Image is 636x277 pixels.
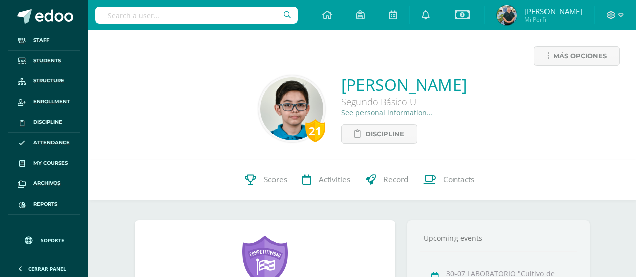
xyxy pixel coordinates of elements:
[41,237,64,244] span: Soporte
[8,133,80,153] a: Attendance
[8,194,80,215] a: Reports
[33,159,68,167] span: My courses
[8,91,80,112] a: Enrollment
[553,47,607,65] span: Más opciones
[33,98,70,106] span: Enrollment
[383,174,408,185] span: Record
[8,71,80,92] a: Structure
[33,179,60,188] span: Archivos
[534,46,620,66] a: Más opciones
[33,57,61,65] span: Students
[524,15,582,24] span: Mi Perfil
[8,112,80,133] a: Discipline
[33,139,70,147] span: Attendance
[237,160,295,200] a: Scores
[295,160,358,200] a: Activities
[524,6,582,16] span: [PERSON_NAME]
[33,200,57,208] span: Reports
[420,233,577,243] div: Upcoming events
[358,160,416,200] a: Record
[319,174,350,185] span: Activities
[305,119,325,142] div: 21
[8,153,80,174] a: My courses
[260,77,323,140] img: e4a3fde9ba736000529bb65d0c25beb0.png
[12,227,76,251] a: Soporte
[365,125,404,143] span: Discipline
[416,160,482,200] a: Contacts
[8,30,80,51] a: Staff
[28,265,66,272] span: Cerrar panel
[341,96,467,108] div: Segundo Básico U
[341,124,417,144] a: Discipline
[8,51,80,71] a: Students
[497,5,517,25] img: 4447a754f8b82caf5a355abd86508926.png
[33,77,64,85] span: Structure
[264,174,287,185] span: Scores
[443,174,474,185] span: Contacts
[341,74,467,96] a: [PERSON_NAME]
[341,108,432,117] a: See personal information…
[95,7,298,24] input: Search a user…
[33,118,62,126] span: Discipline
[8,173,80,194] a: Archivos
[33,36,49,44] span: Staff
